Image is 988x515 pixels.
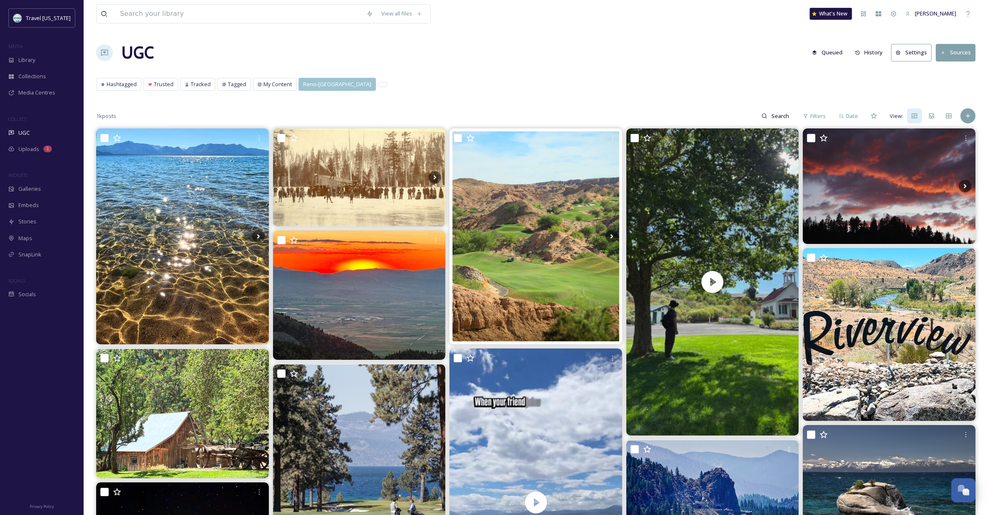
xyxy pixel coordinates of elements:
span: MEDIA [8,43,23,49]
a: Queued [808,44,851,61]
a: Privacy Policy [30,501,54,511]
span: UGC [18,129,30,137]
span: Filters [810,112,826,120]
span: Embeds [18,201,39,209]
span: Trusted [154,80,174,88]
a: Settings [891,44,936,61]
input: Search [767,108,794,124]
span: Library [18,56,35,64]
span: 1k posts [96,112,116,120]
span: Tracked [191,80,211,88]
span: Maps [18,234,32,242]
span: Media Centres [18,89,55,97]
a: History [851,44,891,61]
span: Socials [18,290,36,298]
span: WIDGETS [8,172,28,178]
img: Every picture tells a story In a donated photo album covering the January to February 1922 filmin... [273,128,446,226]
img: download.jpeg [13,14,22,22]
span: Travel [US_STATE] [26,14,71,22]
a: What's New [810,8,852,20]
span: View: [890,112,903,120]
button: Settings [891,44,932,61]
img: thumbnail [626,128,799,436]
img: Fiery colors in the clouds during last’s night’s Tahoe sunset. Swipe for the timelapse to see the... [803,128,975,244]
span: Galleries [18,185,41,193]
img: #carsonriver#gardnervillenv#gardnervillenevada#cityofgardnerville#ig_america_rural#renegade_rural... [803,248,975,421]
span: Uploads [18,145,39,153]
a: UGC [121,40,154,65]
span: Hashtagged [107,80,137,88]
span: SOCIALS [8,277,25,284]
span: [PERSON_NAME] [915,10,956,17]
button: History [851,44,887,61]
span: COLLECT [8,116,26,122]
button: Queued [808,44,847,61]
img: #carsonvalleysunrise#kingsburygrade#carsonvalley#visitcarsonvalley#nevadasunrise#pinenutmountainr... [273,231,446,360]
span: Privacy Policy [30,504,54,509]
button: Sources [936,44,975,61]
span: SnapLink [18,251,41,259]
img: A golfer’s paradise awaits in the Silver State. ⛳️🏌️🏌️‍♀️🏌️‍♂️ From Lake Tahoe’s alpine lake view... [449,128,622,344]
span: Stories [18,218,36,225]
a: [PERSON_NAME] [901,5,960,22]
input: Search your library [116,5,362,23]
span: Date [846,112,858,120]
button: Open Chat [951,478,975,502]
span: My Content [263,80,292,88]
div: 1 [43,146,52,152]
img: #genoanv#genoanevada#townofgenoa#douglascounty#barnlovers#barnchitecture#nevadanorth#dontfencemei... [96,349,269,478]
video: #bartleyranchregionalpark #trails#horse #historic #renolife #nevadalife #usa🇺🇸 #トレイルウォーキング #トレイル初級 [626,128,799,436]
span: Reno-[GEOGRAPHIC_DATA] [303,80,371,88]
span: Tagged [228,80,246,88]
img: Sun sparkles and soothing waves at Nevada Beach, Lake Tahoe. Swipe for the video. #travelnevada #... [96,128,269,344]
a: View all files [377,5,426,22]
span: Collections [18,72,46,80]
